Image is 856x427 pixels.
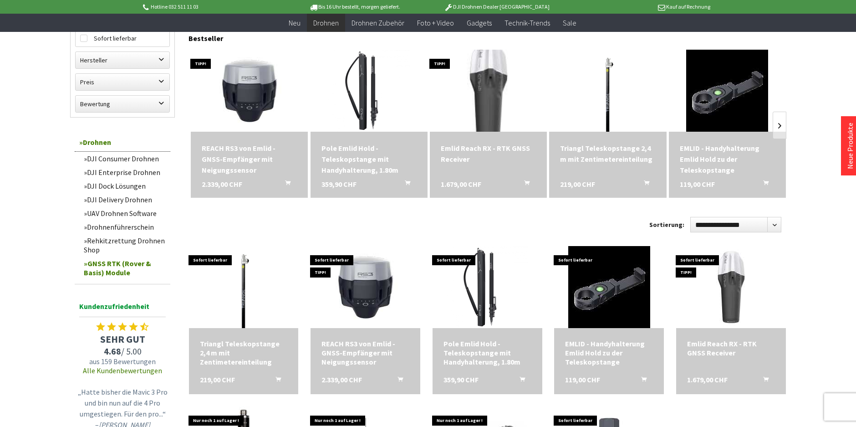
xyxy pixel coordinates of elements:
[394,179,416,190] button: In den Warenkorb
[202,143,297,175] a: REACH RS3 von Emlid - GNSS-Empfänger mit Neigungssensor 2.339,00 CHF In den Warenkorb
[687,375,728,384] span: 1.679,00 CHF
[752,179,774,190] button: In den Warenkorb
[443,339,531,366] div: Pole Emlid Hold - Teleskopstange mit Handyhalterung, 1.80m
[200,339,288,366] a: Triangl Teleskopstange 2,4 m mit Zentimetereinteilung 219,00 CHF In den Warenkorb
[467,18,492,27] span: Gadgets
[283,1,425,12] p: Bis 16 Uhr bestellt, morgen geliefert.
[325,246,407,328] img: REACH RS3 von Emlid - GNSS-Empfänger mit Neigungssensor
[633,179,655,190] button: In den Warenkorb
[417,18,454,27] span: Foto + Video
[680,143,775,175] div: EMLID - Handyhalterung Emlid Hold zu der Teleskopstange
[76,96,169,112] label: Bewertung
[560,143,655,165] a: Triangl Teleskopstange 2,4 m mit Zentimetereinteilung 219,00 CHF In den Warenkorb
[307,14,345,32] a: Drohnen
[441,143,536,165] a: Emlid Reach RX - RTK GNSS Receiver 1.679,00 CHF In den Warenkorb
[202,143,297,175] div: REACH RS3 von Emlid - GNSS-Empfänger mit Neigungssensor
[200,339,288,366] div: Triangl Teleskopstange 2,4 m mit Zentimetereinteilung
[76,74,169,90] label: Preis
[321,143,417,175] div: Pole Emlid Hold - Teleskopstange mit Handyhalterung, 1.80m
[75,333,170,345] span: SEHR GUT
[265,375,286,387] button: In den Warenkorb
[411,14,460,32] a: Foto + Video
[83,366,162,375] a: Alle Kundenbewertungen
[76,52,169,68] label: Hersteller
[680,143,775,175] a: EMLID - Handyhalterung Emlid Hold zu der Teleskopstange 119,00 CHF In den Warenkorb
[443,339,531,366] a: Pole Emlid Hold - Teleskopstange mit Handyhalterung, 1.80m 359,90 CHF In den Warenkorb
[426,1,568,12] p: DJI Drohnen Dealer [GEOGRAPHIC_DATA]
[387,375,408,387] button: In den Warenkorb
[565,339,653,366] div: EMLID - Handyhalterung Emlid Hold zu der Teleskopstange
[563,18,576,27] span: Sale
[141,1,283,12] p: Hotline 032 511 11 03
[313,18,339,27] span: Drohnen
[321,179,357,190] span: 359,90 CHF
[75,133,170,152] a: Drohnen
[752,375,774,387] button: In den Warenkorb
[321,143,417,175] a: Pole Emlid Hold - Teleskopstange mit Handyhalterung, 1.80m 359,90 CHF In den Warenkorb
[560,179,595,190] span: 219,00 CHF
[565,339,653,366] a: EMLID - Handyhalterung Emlid Hold zu der Teleskopstange 119,00 CHF In den Warenkorb
[460,14,498,32] a: Gadgets
[328,50,410,132] img: Pole Emlid Hold - Teleskopstange mit Handyhalterung, 1.80m
[568,1,710,12] p: Kauf auf Rechnung
[446,246,528,328] img: Pole Emlid Hold - Teleskopstange mit Handyhalterung, 1.80m
[690,246,772,328] img: Emlid Reach RX - RTK GNSS Receiver
[209,50,290,132] img: REACH RS3 von Emlid - GNSS-Empfänger mit Neigungssensor
[649,217,684,232] label: Sortierung:
[431,33,546,148] img: Emlid Reach RX - RTK GNSS Receiver
[441,179,481,190] span: 1.679,00 CHF
[75,345,170,357] span: / 5.00
[79,193,170,206] a: DJI Delivery Drohnen
[441,143,536,165] div: Emlid Reach RX - RTK GNSS Receiver
[79,300,166,317] span: Kundenzufriedenheit
[321,339,409,366] div: REACH RS3 von Emlid - GNSS-Empfänger mit Neigungssensor
[345,14,411,32] a: Drohnen Zubehör
[274,179,296,190] button: In den Warenkorb
[79,165,170,179] a: DJI Enterprise Drohnen
[321,375,362,384] span: 2.339,00 CHF
[687,339,775,357] div: Emlid Reach RX - RTK GNSS Receiver
[104,345,121,357] span: 4.68
[846,123,855,169] a: Neue Produkte
[76,30,169,46] label: Sofort lieferbar
[352,18,404,27] span: Drohnen Zubehör
[200,375,235,384] span: 219,00 CHF
[79,206,170,220] a: UAV Drohnen Software
[79,179,170,193] a: DJI Dock Lösungen
[513,179,535,190] button: In den Warenkorb
[79,152,170,165] a: DJI Consumer Drohnen
[202,179,242,190] span: 2.339,00 CHF
[79,257,170,279] a: GNSS RTK (Rover & Basis) Module
[321,339,409,366] a: REACH RS3 von Emlid - GNSS-Empfänger mit Neigungssensor 2.339,00 CHF In den Warenkorb
[630,375,652,387] button: In den Warenkorb
[509,375,530,387] button: In den Warenkorb
[203,246,285,328] img: Triangl Teleskopstange 2,4 m mit Zentimetereinteilung
[282,14,307,32] a: Neu
[568,246,650,328] img: EMLID - Handyhalterung Emlid Hold zu der Teleskopstange
[567,50,649,132] img: Triangl Teleskopstange 2,4 m mit Zentimetereinteilung
[189,25,786,47] div: Bestseller
[687,339,775,357] a: Emlid Reach RX - RTK GNSS Receiver 1.679,00 CHF In den Warenkorb
[443,375,479,384] span: 359,90 CHF
[79,234,170,257] a: Rehkitzrettung Drohnen Shop
[75,357,170,366] span: aus 159 Bewertungen
[79,220,170,234] a: Drohnenführerschein
[498,14,556,32] a: Technik-Trends
[556,14,583,32] a: Sale
[504,18,550,27] span: Technik-Trends
[686,50,768,132] img: EMLID - Handyhalterung Emlid Hold zu der Teleskopstange
[560,143,655,165] div: Triangl Teleskopstange 2,4 m mit Zentimetereinteilung
[289,18,301,27] span: Neu
[565,375,600,384] span: 119,00 CHF
[680,179,715,190] span: 119,00 CHF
